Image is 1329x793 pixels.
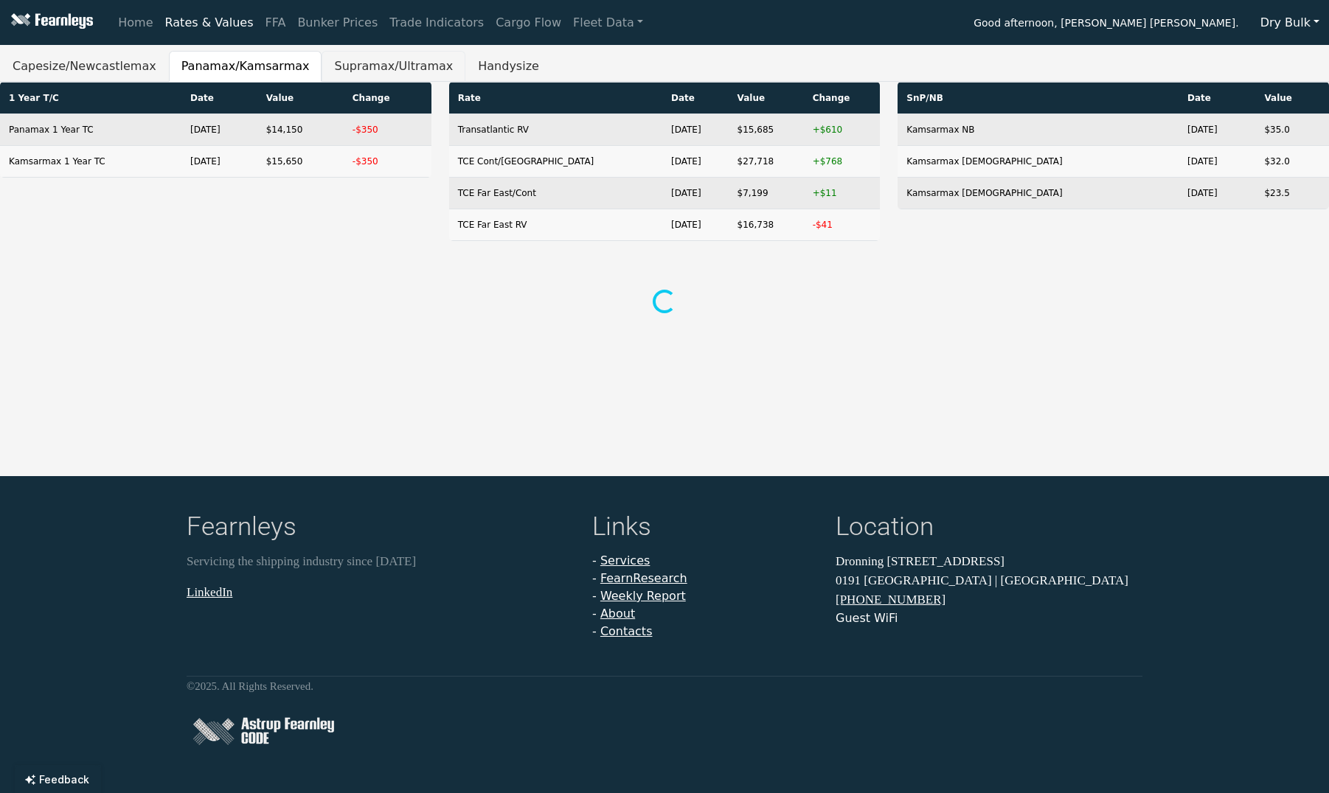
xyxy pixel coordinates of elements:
li: - [592,605,818,623]
td: +$768 [804,146,881,178]
th: SnP/NB [898,83,1179,114]
a: LinkedIn [187,584,232,598]
p: Servicing the shipping industry since [DATE] [187,552,575,571]
a: About [600,607,635,621]
p: 0191 [GEOGRAPHIC_DATA] | [GEOGRAPHIC_DATA] [836,570,1142,590]
td: [DATE] [1179,114,1255,146]
td: [DATE] [662,209,729,241]
a: Bunker Prices [291,8,384,38]
a: Cargo Flow [490,8,567,38]
th: Rate [449,83,662,114]
th: Date [1179,83,1255,114]
td: $23.5 [1255,178,1329,209]
td: $35.0 [1255,114,1329,146]
a: Fleet Data [567,8,649,38]
td: [DATE] [181,114,257,146]
td: [DATE] [181,146,257,178]
li: - [592,552,818,570]
td: $7,199 [729,178,804,209]
th: Date [181,83,257,114]
button: Supramax/Ultramax [322,51,465,82]
h4: Location [836,511,1142,546]
li: - [592,623,818,640]
td: -$350 [344,114,431,146]
a: [PHONE_NUMBER] [836,593,945,607]
td: [DATE] [662,114,729,146]
td: [DATE] [1179,146,1255,178]
td: $16,738 [729,209,804,241]
img: Fearnleys Logo [7,13,93,32]
td: $27,718 [729,146,804,178]
button: Guest WiFi [836,609,898,627]
th: Change [344,83,431,114]
button: Dry Bulk [1251,9,1329,37]
th: Value [729,83,804,114]
td: $32.0 [1255,146,1329,178]
th: Change [804,83,881,114]
a: Home [112,8,159,38]
a: FFA [260,8,292,38]
td: $15,650 [257,146,344,178]
td: Kamsarmax [DEMOGRAPHIC_DATA] [898,146,1179,178]
a: Services [600,553,650,567]
button: Panamax/Kamsarmax [169,51,322,82]
a: Rates & Values [159,8,260,38]
th: Date [662,83,729,114]
li: - [592,587,818,605]
small: © 2025 . All Rights Reserved. [187,680,313,692]
a: Weekly Report [600,589,686,603]
td: -$350 [344,146,431,178]
td: [DATE] [1179,178,1255,209]
td: -$41 [804,209,881,241]
td: $14,150 [257,114,344,146]
th: Value [257,83,344,114]
p: Dronning [STREET_ADDRESS] [836,552,1142,571]
td: [DATE] [662,146,729,178]
td: Kamsarmax [DEMOGRAPHIC_DATA] [898,178,1179,209]
td: $15,685 [729,114,804,146]
span: Good afternoon, [PERSON_NAME] [PERSON_NAME]. [974,12,1238,37]
button: Handysize [465,51,552,82]
td: TCE Far East RV [449,209,662,241]
td: [DATE] [662,178,729,209]
td: TCE Cont/[GEOGRAPHIC_DATA] [449,146,662,178]
td: Kamsarmax NB [898,114,1179,146]
li: - [592,570,818,587]
h4: Links [592,511,818,546]
a: Contacts [600,624,653,638]
td: +$610 [804,114,881,146]
h4: Fearnleys [187,511,575,546]
th: Value [1255,83,1329,114]
a: FearnResearch [600,571,687,585]
a: Trade Indicators [384,8,490,38]
td: +$11 [804,178,881,209]
td: TCE Far East/Cont [449,178,662,209]
td: Transatlantic RV [449,114,662,146]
